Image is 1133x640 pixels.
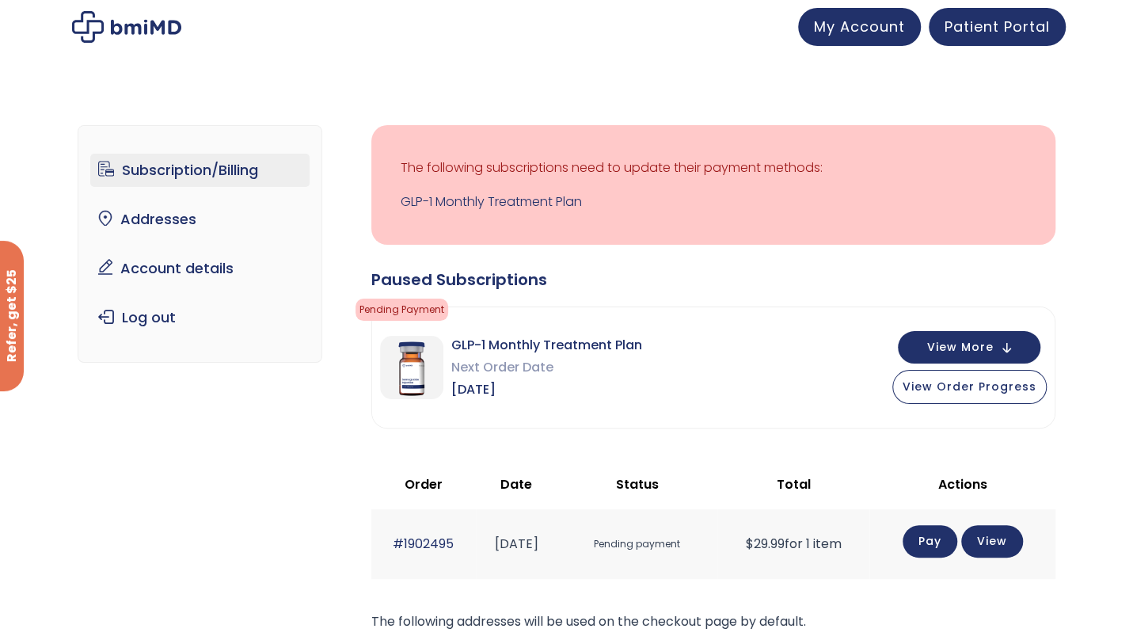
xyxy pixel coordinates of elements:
span: Order [405,475,443,493]
button: View Order Progress [892,370,1047,404]
a: GLP-1 Monthly Treatment Plan [401,191,1026,213]
span: 29.99 [746,535,785,553]
a: Addresses [90,203,310,236]
div: Paused Subscriptions [371,269,1055,291]
a: Log out [90,301,310,334]
span: Pending payment [565,530,709,559]
span: GLP-1 Monthly Treatment Plan [451,334,642,356]
a: Patient Portal [929,8,1066,46]
p: The following addresses will be used on the checkout page by default. [371,611,1055,633]
nav: Account pages [78,125,322,363]
span: Total [777,475,811,493]
span: Status [616,475,659,493]
a: View [961,525,1023,558]
img: My account [72,11,181,43]
span: Pending Payment [355,299,448,321]
span: View More [927,342,994,352]
span: My Account [814,17,905,36]
a: Subscription/Billing [90,154,310,187]
a: Pay [903,525,957,558]
p: The following subscriptions need to update their payment methods: [401,157,1026,179]
span: Date [500,475,532,493]
a: #1902495 [393,535,454,553]
span: Patient Portal [945,17,1050,36]
span: $ [746,535,754,553]
td: for 1 item [717,509,869,578]
time: [DATE] [494,535,538,553]
span: Next Order Date [451,356,642,379]
button: View More [898,331,1040,364]
span: [DATE] [451,379,642,401]
span: View Order Progress [903,379,1036,394]
span: Actions [938,475,987,493]
a: My Account [798,8,921,46]
a: Account details [90,252,310,285]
